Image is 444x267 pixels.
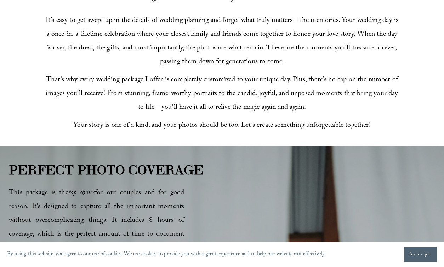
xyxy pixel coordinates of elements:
[46,74,400,114] span: That’s why every wedding package I offer is completely customized to your unique day. Plus, there...
[68,187,95,199] em: top choice
[9,162,203,178] strong: PERFECT PHOTO COVERAGE
[409,251,432,258] span: Accept
[73,120,371,132] span: Your story is one of a kind, and your photos should be too. Let’s create something unforgettable ...
[46,15,400,68] span: It’s easy to get swept up in the details of wedding planning and forget what truly matters—the me...
[7,249,326,260] p: By using this website, you agree to our use of cookies. We use cookies to provide you with a grea...
[404,247,437,262] button: Accept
